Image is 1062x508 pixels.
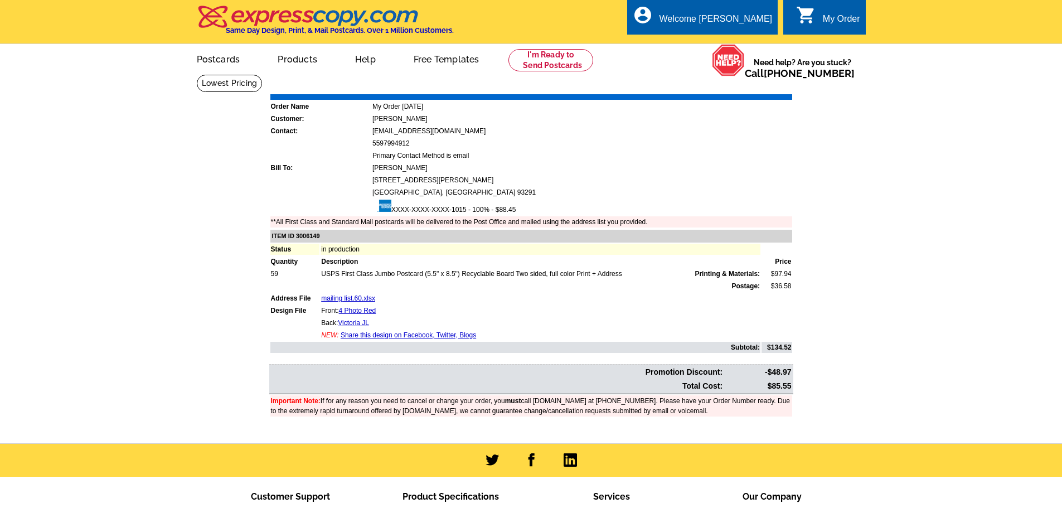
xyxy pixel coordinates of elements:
td: Description [321,256,760,267]
span: Need help? Are you stuck? [745,57,860,79]
td: If for any reason you need to cancel or change your order, you call [DOMAIN_NAME] at [PHONE_NUMBE... [270,395,792,417]
td: [PERSON_NAME] [372,162,792,173]
td: Back: [321,317,760,328]
span: Customer Support [251,491,330,502]
td: $134.52 [762,342,792,353]
span: Our Company [743,491,802,502]
td: Price [762,256,792,267]
td: 59 [270,268,320,279]
a: mailing list.60.xlsx [321,294,375,302]
i: account_circle [633,5,653,25]
td: $36.58 [762,280,792,292]
img: help [712,44,745,76]
td: XXXX-XXXX-XXXX-1015 - 100% - $88.45 [372,199,792,215]
td: 5597994912 [372,138,792,149]
td: $85.55 [724,380,792,393]
td: [GEOGRAPHIC_DATA], [GEOGRAPHIC_DATA] 93291 [372,187,792,198]
img: amex.gif [372,200,391,212]
td: Bill To: [270,162,371,173]
a: Postcards [179,45,258,71]
td: Promotion Discount: [270,366,724,379]
a: Share this design on Facebook, Twitter, Blogs [341,331,476,339]
b: must [505,397,521,405]
td: Customer: [270,113,371,124]
a: [PHONE_NUMBER] [764,67,855,79]
td: USPS First Class Jumbo Postcard (5.5" x 8.5") Recyclable Board Two sided, full color Print + Address [321,268,760,279]
font: Important Note: [271,397,321,405]
span: Services [593,491,630,502]
a: Same Day Design, Print, & Mail Postcards. Over 1 Million Customers. [197,13,454,35]
h4: Same Day Design, Print, & Mail Postcards. Over 1 Million Customers. [226,26,454,35]
td: ITEM ID 3006149 [270,230,792,243]
strong: Postage: [731,282,760,290]
td: Quantity [270,256,320,267]
a: Free Templates [396,45,497,71]
span: NEW: [321,331,338,339]
td: Front: [321,305,760,316]
div: Welcome [PERSON_NAME] [659,14,772,30]
td: -$48.97 [724,366,792,379]
td: My Order [DATE] [372,101,792,112]
td: Primary Contact Method is email [372,150,792,161]
a: Products [260,45,335,71]
span: Call [745,67,855,79]
td: Order Name [270,101,371,112]
td: Total Cost: [270,380,724,393]
i: shopping_cart [796,5,816,25]
td: [STREET_ADDRESS][PERSON_NAME] [372,175,792,186]
td: [PERSON_NAME] [372,113,792,124]
td: Design File [270,305,320,316]
td: [EMAIL_ADDRESS][DOMAIN_NAME] [372,125,792,137]
td: $97.94 [762,268,792,279]
td: **All First Class and Standard Mail postcards will be delivered to the Post Office and mailed usi... [270,216,792,228]
td: Subtotal: [270,342,761,353]
span: Printing & Materials: [695,269,760,279]
a: Victoria JL [338,319,369,327]
td: Address File [270,293,320,304]
td: Status [270,244,320,255]
a: 4 Photo Red [339,307,376,315]
td: in production [321,244,760,255]
span: Product Specifications [403,491,499,502]
a: shopping_cart My Order [796,12,860,26]
td: Contact: [270,125,371,137]
a: Help [337,45,394,71]
div: My Order [823,14,860,30]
